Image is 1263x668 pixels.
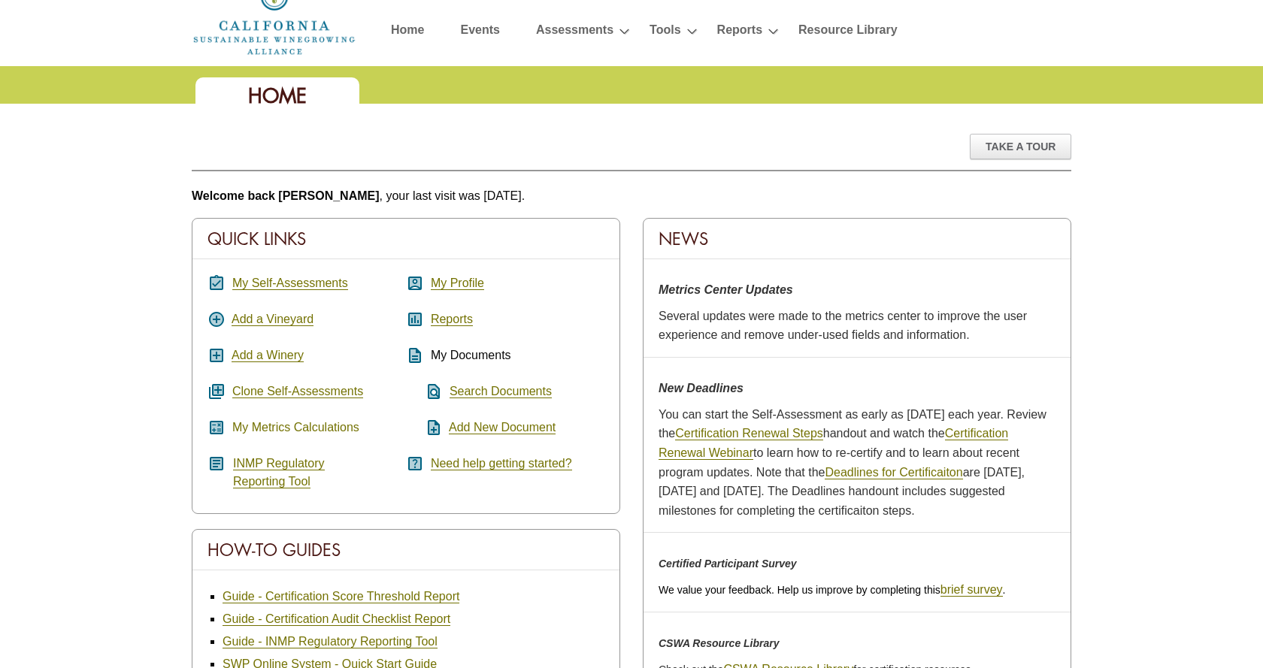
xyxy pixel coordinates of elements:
[659,283,793,296] strong: Metrics Center Updates
[406,310,424,328] i: assessment
[232,421,359,434] a: My Metrics Calculations
[659,584,1005,596] span: We value your feedback. Help us improve by completing this .
[248,83,307,109] span: Home
[207,455,226,473] i: article
[717,20,762,46] a: Reports
[207,346,226,364] i: add_box
[659,558,797,570] em: Certified Participant Survey
[650,20,680,46] a: Tools
[223,612,450,626] a: Guide - Certification Audit Checklist Report
[207,310,226,328] i: add_circle
[232,313,313,326] a: Add a Vineyard
[232,385,363,398] a: Clone Self-Assessments
[192,186,1071,206] p: , your last visit was [DATE].
[233,457,325,488] a: INMP RegulatoryReporting Tool
[232,277,348,290] a: My Self-Assessments
[192,189,380,202] b: Welcome back [PERSON_NAME]
[825,466,962,479] a: Deadlines for Certificaiton
[940,583,1003,597] a: brief survey
[659,637,780,649] em: CSWA Resource Library
[406,455,424,473] i: help_center
[207,274,226,292] i: assignment_turned_in
[406,346,424,364] i: description
[406,274,424,292] i: account_box
[798,20,898,46] a: Resource Library
[431,349,511,361] span: My Documents
[207,382,226,400] i: queue
[659,382,744,394] strong: New Deadlines
[431,313,473,326] a: Reports
[223,635,438,648] a: Guide - INMP Regulatory Reporting Tool
[431,457,572,470] a: Need help getting started?
[192,2,357,14] a: Home
[449,421,556,434] a: Add New Document
[970,134,1071,159] div: Take A Tour
[232,349,304,362] a: Add a Winery
[450,385,552,398] a: Search Documents
[391,20,424,46] a: Home
[675,427,823,440] a: Certification Renewal Steps
[207,419,226,437] i: calculate
[192,219,619,259] div: Quick Links
[460,20,499,46] a: Events
[406,419,443,437] i: note_add
[223,590,459,603] a: Guide - Certification Score Threshold Report
[406,382,443,400] i: find_in_page
[536,20,613,46] a: Assessments
[659,427,1008,460] a: Certification Renewal Webinar
[431,277,484,290] a: My Profile
[192,530,619,570] div: How-To Guides
[659,310,1027,342] span: Several updates were made to the metrics center to improve the user experience and remove under-u...
[659,405,1056,521] p: You can start the Self-Assessment as early as [DATE] each year. Review the handout and watch the ...
[644,219,1071,259] div: News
